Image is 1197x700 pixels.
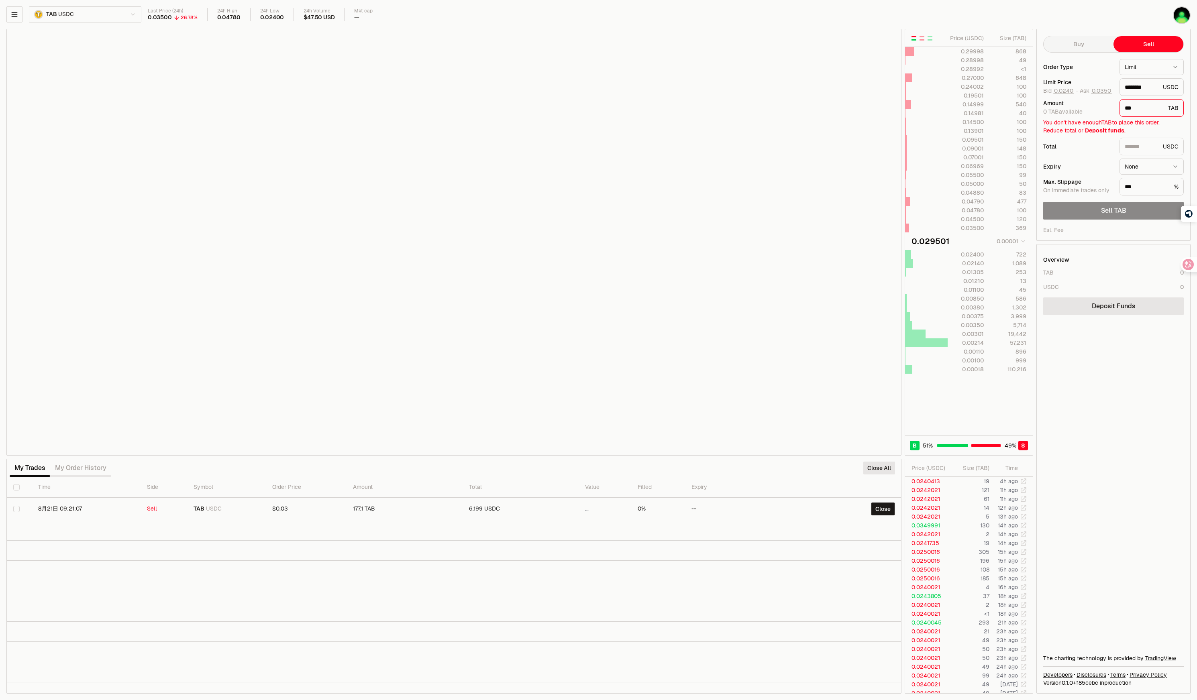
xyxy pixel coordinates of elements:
[905,503,952,512] td: 0.0242021
[905,653,952,662] td: 0.0240021
[905,636,952,645] td: 0.0240021
[991,56,1026,64] div: 49
[905,680,952,689] td: 0.0240021
[1053,87,1074,94] button: 0.0240
[948,92,984,100] div: 0.19501
[1180,283,1184,291] div: 0
[952,574,990,583] td: 185
[187,477,266,498] th: Symbol
[952,618,990,627] td: 293
[991,286,1026,294] div: 45
[952,565,990,574] td: 108
[1091,87,1112,94] button: 0.0350
[998,531,1018,538] time: 14h ago
[991,215,1026,223] div: 120
[1044,36,1113,52] button: Buy
[998,513,1018,520] time: 13h ago
[948,34,984,42] div: Price ( USDC )
[952,486,990,494] td: 121
[948,295,984,303] div: 0.00850
[905,600,952,609] td: 0.0240021
[998,548,1018,556] time: 15h ago
[952,609,990,618] td: <1
[948,65,984,73] div: 0.28992
[991,189,1026,197] div: 83
[58,11,73,18] span: USDC
[469,505,572,513] div: 6.199 USDC
[1043,654,1184,662] div: The charting technology is provided by
[1120,178,1184,195] div: %
[996,663,1018,670] time: 24h ago
[948,250,984,258] div: 0.02400
[353,505,456,513] div: 177.1 TAB
[952,583,990,592] td: 4
[10,460,50,476] button: My Trades
[32,477,141,498] th: Time
[1080,87,1112,95] span: Ask
[991,321,1026,329] div: 5,714
[631,477,685,498] th: Filled
[948,277,984,285] div: 0.01210
[991,330,1026,338] div: 19,442
[991,295,1026,303] div: 586
[34,10,43,19] img: TAB.png
[948,215,984,223] div: 0.04500
[952,636,990,645] td: 49
[948,47,984,55] div: 0.29998
[38,505,82,512] time: 8月21日 09:21:07
[991,162,1026,170] div: 150
[991,136,1026,144] div: 150
[948,303,984,311] div: 0.00380
[905,574,952,583] td: 0.0250016
[1000,681,1018,688] time: [DATE]
[1043,187,1113,194] div: On immediate trades only
[46,11,57,18] span: TAB
[996,645,1018,653] time: 23h ago
[1043,100,1113,106] div: Amount
[952,556,990,565] td: 196
[991,171,1026,179] div: 99
[998,566,1018,573] time: 15h ago
[1120,99,1184,117] div: TAB
[952,645,990,653] td: 50
[991,303,1026,311] div: 1,302
[1043,226,1064,234] div: Est. Fee
[7,29,901,455] iframe: Financial Chart
[991,339,1026,347] div: 57,231
[905,627,952,636] td: 0.0240021
[998,504,1018,511] time: 12h ago
[952,530,990,539] td: 2
[948,206,984,214] div: 0.04780
[998,601,1018,608] time: 18h ago
[991,118,1026,126] div: 100
[863,462,895,474] button: Close All
[905,565,952,574] td: 0.0250016
[905,547,952,556] td: 0.0250016
[998,592,1018,600] time: 18h ago
[905,477,952,486] td: 0.0240413
[585,505,625,513] div: ...
[952,592,990,600] td: 37
[905,671,952,680] td: 0.0240021
[991,348,1026,356] div: 896
[991,83,1026,91] div: 100
[1130,671,1167,679] a: Privacy Policy
[1000,486,1018,494] time: 11h ago
[948,127,984,135] div: 0.13901
[685,498,789,520] td: --
[991,180,1026,188] div: 50
[948,171,984,179] div: 0.05500
[272,505,288,512] span: $0.03
[952,680,990,689] td: 49
[217,14,241,21] div: 0.04780
[948,109,984,117] div: 0.14981
[996,654,1018,661] time: 23h ago
[952,494,990,503] td: 61
[1120,78,1184,96] div: USDC
[354,14,359,21] div: —
[998,522,1018,529] time: 14h ago
[1043,671,1073,679] a: Developers
[905,521,952,530] td: 0.0349991
[905,592,952,600] td: 0.0243805
[1021,442,1025,450] span: S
